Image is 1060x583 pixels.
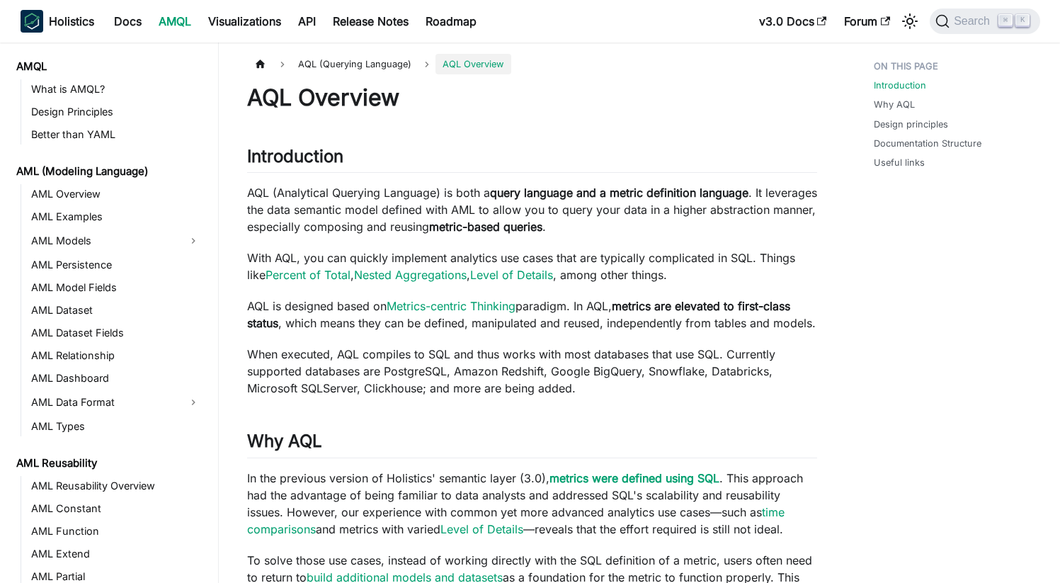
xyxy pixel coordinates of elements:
a: AML Relationship [27,346,206,366]
a: Percent of Total [266,268,351,282]
a: AML Model Fields [27,278,206,298]
a: Design Principles [27,102,206,122]
a: metrics were defined using SQL [549,471,719,485]
a: v3.0 Docs [751,10,836,33]
a: Forum [836,10,899,33]
nav: Docs sidebar [6,43,219,583]
a: Introduction [874,79,926,92]
kbd: K [1015,14,1030,27]
a: AMQL [12,57,206,77]
a: AML Data Format [27,391,181,414]
a: AML Constant [27,499,206,519]
a: API [290,10,324,33]
a: HolisticsHolistics [21,10,94,33]
a: AML (Modeling Language) [12,162,206,181]
p: AQL (Analytical Querying Language) is both a . It leverages the data semantic model defined with ... [247,184,817,235]
a: AML Dataset Fields [27,323,206,343]
a: AML Persistence [27,255,206,275]
a: AMQL [150,10,200,33]
a: Documentation Structure [874,137,981,150]
p: In the previous version of Holistics' semantic layer (3.0), . This approach had the advantage of ... [247,470,817,538]
a: AML Reusability [12,453,206,473]
p: AQL is designed based on paradigm. In AQL, , which means they can be defined, manipulated and reu... [247,298,817,332]
span: AQL Overview [435,54,511,74]
a: time comparisons [247,505,785,536]
a: AML Overview [27,184,206,204]
a: Metrics-centric Thinking [387,299,515,313]
h2: Introduction [247,146,817,173]
p: When executed, AQL compiles to SQL and thus works with most databases that use SQL. Currently sup... [247,346,817,397]
a: AML Function [27,521,206,541]
h1: AQL Overview [247,84,817,112]
button: Search (Command+K) [930,9,1039,34]
span: AQL (Querying Language) [291,54,418,74]
a: Nested Aggregations [354,268,467,282]
a: AML Types [27,417,206,436]
kbd: ⌘ [998,14,1013,27]
button: Switch between dark and light mode (currently light mode) [899,10,921,33]
h2: Why AQL [247,431,817,458]
a: Roadmap [417,10,485,33]
a: AML Reusability Overview [27,476,206,496]
a: Useful links [874,156,925,169]
p: With AQL, you can quickly implement analytics use cases that are typically complicated in SQL. Th... [247,249,817,283]
a: Docs [106,10,150,33]
nav: Breadcrumbs [247,54,817,74]
button: Expand sidebar category 'AML Models' [181,230,206,252]
strong: query language and a metric definition language [490,186,748,200]
a: AML Extend [27,544,206,564]
a: Home page [247,54,274,74]
a: Better than YAML [27,125,206,145]
a: Design principles [874,118,948,131]
a: Release Notes [324,10,417,33]
a: AML Dataset [27,300,206,320]
span: Search [950,15,998,28]
a: Level of Details [440,522,523,536]
a: Level of Details [470,268,553,282]
strong: metric-based queries [429,220,542,234]
b: Holistics [49,13,94,30]
a: AML Dashboard [27,368,206,388]
img: Holistics [21,10,43,33]
a: Why AQL [874,98,915,111]
a: AML Models [27,230,181,252]
a: What is AMQL? [27,79,206,99]
a: Visualizations [200,10,290,33]
button: Expand sidebar category 'AML Data Format' [181,391,206,414]
a: AML Examples [27,207,206,227]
